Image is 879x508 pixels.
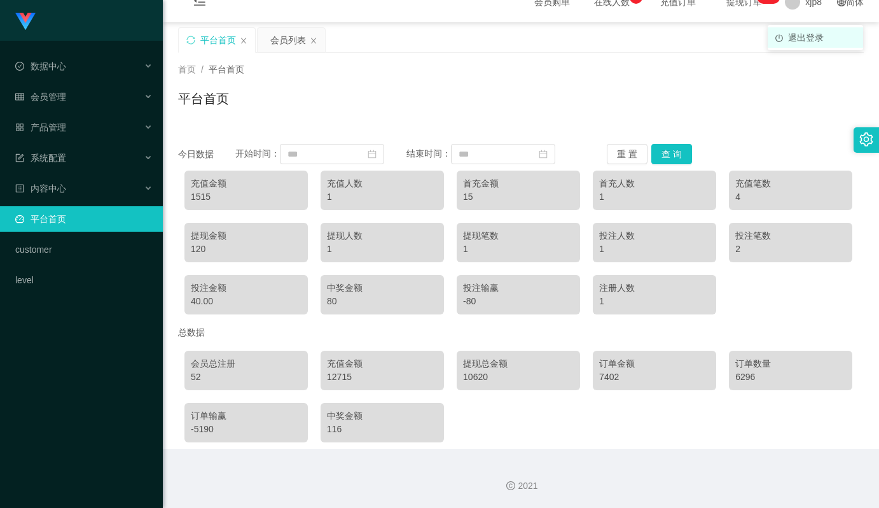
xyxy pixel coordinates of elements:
[178,89,229,108] h1: 平台首页
[191,370,301,384] div: 52
[15,61,66,71] span: 数据中心
[406,148,451,159] span: 结束时间：
[15,13,36,31] img: logo.9652507e.png
[178,148,235,161] div: 今日数据
[310,37,317,45] i: 图标: close
[191,295,301,308] div: 40.00
[327,190,438,204] div: 1
[735,177,846,190] div: 充值笔数
[178,321,864,344] div: 总数据
[15,122,66,132] span: 产品管理
[735,370,846,384] div: 6296
[191,423,301,436] div: -5190
[235,148,280,159] span: 开始时间：
[191,190,301,204] div: 1515
[15,123,24,132] i: 图标: appstore-o
[463,190,574,204] div: 15
[599,229,710,243] div: 投注人数
[327,370,438,384] div: 12715
[209,64,244,74] span: 平台首页
[186,36,195,45] i: 图标: sync
[368,150,377,159] i: 图标: calendar
[463,357,574,370] div: 提现总金额
[15,184,24,193] i: 图标: profile
[735,190,846,204] div: 4
[15,62,24,71] i: 图标: check-circle-o
[191,409,301,423] div: 订单输赢
[15,153,66,163] span: 系统配置
[788,32,824,43] span: 退出登录
[607,144,647,164] button: 重 置
[539,150,548,159] i: 图标: calendar
[735,243,846,256] div: 2
[599,281,710,295] div: 注册人数
[599,295,710,308] div: 1
[327,409,438,423] div: 中奖金额
[15,267,153,293] a: level
[599,177,710,190] div: 首充人数
[506,481,515,490] i: 图标: copyright
[191,177,301,190] div: 充值金额
[327,177,438,190] div: 充值人数
[15,153,24,162] i: 图标: form
[200,28,236,52] div: 平台首页
[191,281,301,295] div: 投注金额
[15,92,66,102] span: 会员管理
[735,357,846,370] div: 订单数量
[240,37,247,45] i: 图标: close
[463,281,574,295] div: 投注输赢
[859,132,873,146] i: 图标: setting
[463,370,574,384] div: 10620
[327,243,438,256] div: 1
[191,243,301,256] div: 120
[463,243,574,256] div: 1
[201,64,204,74] span: /
[735,229,846,243] div: 投注笔数
[15,237,153,262] a: customer
[599,190,710,204] div: 1
[463,295,574,308] div: -80
[173,479,869,493] div: 2021
[327,295,438,308] div: 80
[178,64,196,74] span: 首页
[327,229,438,243] div: 提现人数
[463,177,574,190] div: 首充金额
[191,229,301,243] div: 提现金额
[651,144,692,164] button: 查 询
[191,357,301,370] div: 会员总注册
[15,92,24,101] i: 图标: table
[327,423,438,436] div: 116
[327,281,438,295] div: 中奖金额
[15,206,153,232] a: 图标: dashboard平台首页
[599,243,710,256] div: 1
[775,34,783,42] i: 图标: poweroff
[327,357,438,370] div: 充值金额
[270,28,306,52] div: 会员列表
[599,370,710,384] div: 7402
[463,229,574,243] div: 提现笔数
[15,183,66,194] span: 内容中心
[599,357,710,370] div: 订单金额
